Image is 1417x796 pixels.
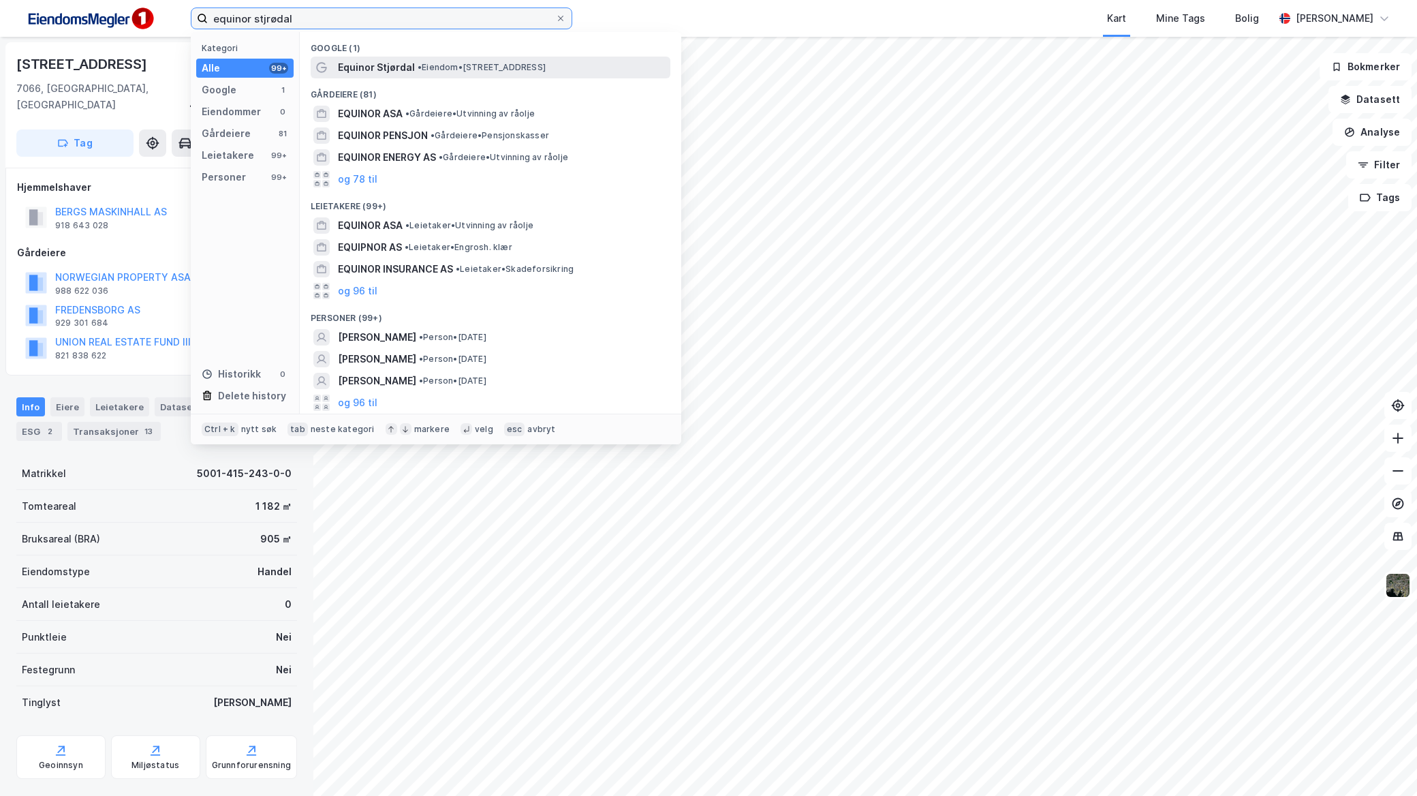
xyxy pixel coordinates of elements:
[212,760,291,771] div: Grunnforurensning
[338,239,402,256] span: EQUIPNOR AS
[269,150,288,161] div: 99+
[202,147,254,164] div: Leietakere
[439,152,568,163] span: Gårdeiere • Utvinning av råolje
[419,376,486,386] span: Person • [DATE]
[208,8,555,29] input: Søk på adresse, matrikkel, gårdeiere, leietakere eller personer
[419,354,423,364] span: •
[277,85,288,95] div: 1
[22,629,67,645] div: Punktleie
[202,82,236,98] div: Google
[338,149,436,166] span: EQUINOR ENERGY AS
[202,125,251,142] div: Gårdeiere
[405,220,533,231] span: Leietaker • Utvinning av råolje
[338,283,377,299] button: og 96 til
[269,172,288,183] div: 99+
[43,425,57,438] div: 2
[277,369,288,380] div: 0
[300,32,681,57] div: Google (1)
[475,424,493,435] div: velg
[338,373,416,389] span: [PERSON_NAME]
[1346,151,1412,179] button: Filter
[338,59,415,76] span: Equinor Stjørdal
[202,104,261,120] div: Eiendommer
[456,264,574,275] span: Leietaker • Skadeforsikring
[202,366,261,382] div: Historikk
[213,694,292,711] div: [PERSON_NAME]
[300,190,681,215] div: Leietakere (99+)
[22,3,158,34] img: F4PB6Px+NJ5v8B7XTbfpPpyloAAAAASUVORK5CYII=
[155,397,222,416] div: Datasett
[17,179,296,196] div: Hjemmelshaver
[338,261,453,277] span: EQUINOR INSURANCE AS
[405,108,409,119] span: •
[16,129,134,157] button: Tag
[338,351,416,367] span: [PERSON_NAME]
[300,78,681,103] div: Gårdeiere (81)
[287,423,308,436] div: tab
[1296,10,1373,27] div: [PERSON_NAME]
[1333,119,1412,146] button: Analyse
[338,127,428,144] span: EQUINOR PENSJON
[431,130,435,140] span: •
[1320,53,1412,80] button: Bokmerker
[276,662,292,678] div: Nei
[277,128,288,139] div: 81
[419,376,423,386] span: •
[90,397,149,416] div: Leietakere
[419,332,423,342] span: •
[1385,572,1411,598] img: 9k=
[55,318,108,328] div: 929 301 684
[17,245,296,261] div: Gårdeiere
[300,302,681,326] div: Personer (99+)
[504,423,525,436] div: esc
[418,62,546,73] span: Eiendom • [STREET_ADDRESS]
[197,465,292,482] div: 5001-415-243-0-0
[338,217,403,234] span: EQUINOR ASA
[16,80,189,113] div: 7066, [GEOGRAPHIC_DATA], [GEOGRAPHIC_DATA]
[405,242,409,252] span: •
[456,264,460,274] span: •
[39,760,83,771] div: Geoinnsyn
[189,80,297,113] div: [GEOGRAPHIC_DATA], 415/243
[22,498,76,515] div: Tomteareal
[16,397,45,416] div: Info
[439,152,443,162] span: •
[338,171,377,187] button: og 78 til
[22,465,66,482] div: Matrikkel
[22,694,61,711] div: Tinglyst
[241,424,277,435] div: nytt søk
[405,108,535,119] span: Gårdeiere • Utvinning av råolje
[142,425,155,438] div: 13
[405,220,409,230] span: •
[55,350,106,361] div: 821 838 622
[1156,10,1205,27] div: Mine Tags
[414,424,450,435] div: markere
[258,564,292,580] div: Handel
[202,60,220,76] div: Alle
[202,169,246,185] div: Personer
[218,388,286,404] div: Delete history
[131,760,179,771] div: Miljøstatus
[260,531,292,547] div: 905 ㎡
[285,596,292,613] div: 0
[418,62,422,72] span: •
[1349,731,1417,796] iframe: Chat Widget
[276,629,292,645] div: Nei
[338,106,403,122] span: EQUINOR ASA
[1348,184,1412,211] button: Tags
[55,286,108,296] div: 988 622 036
[1235,10,1259,27] div: Bolig
[419,332,486,343] span: Person • [DATE]
[1328,86,1412,113] button: Datasett
[202,43,294,53] div: Kategori
[55,220,108,231] div: 918 643 028
[277,106,288,117] div: 0
[202,423,238,436] div: Ctrl + k
[22,564,90,580] div: Eiendomstype
[269,63,288,74] div: 99+
[311,424,375,435] div: neste kategori
[67,422,161,441] div: Transaksjoner
[431,130,549,141] span: Gårdeiere • Pensjonskasser
[1349,731,1417,796] div: Kontrollprogram for chat
[16,422,62,441] div: ESG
